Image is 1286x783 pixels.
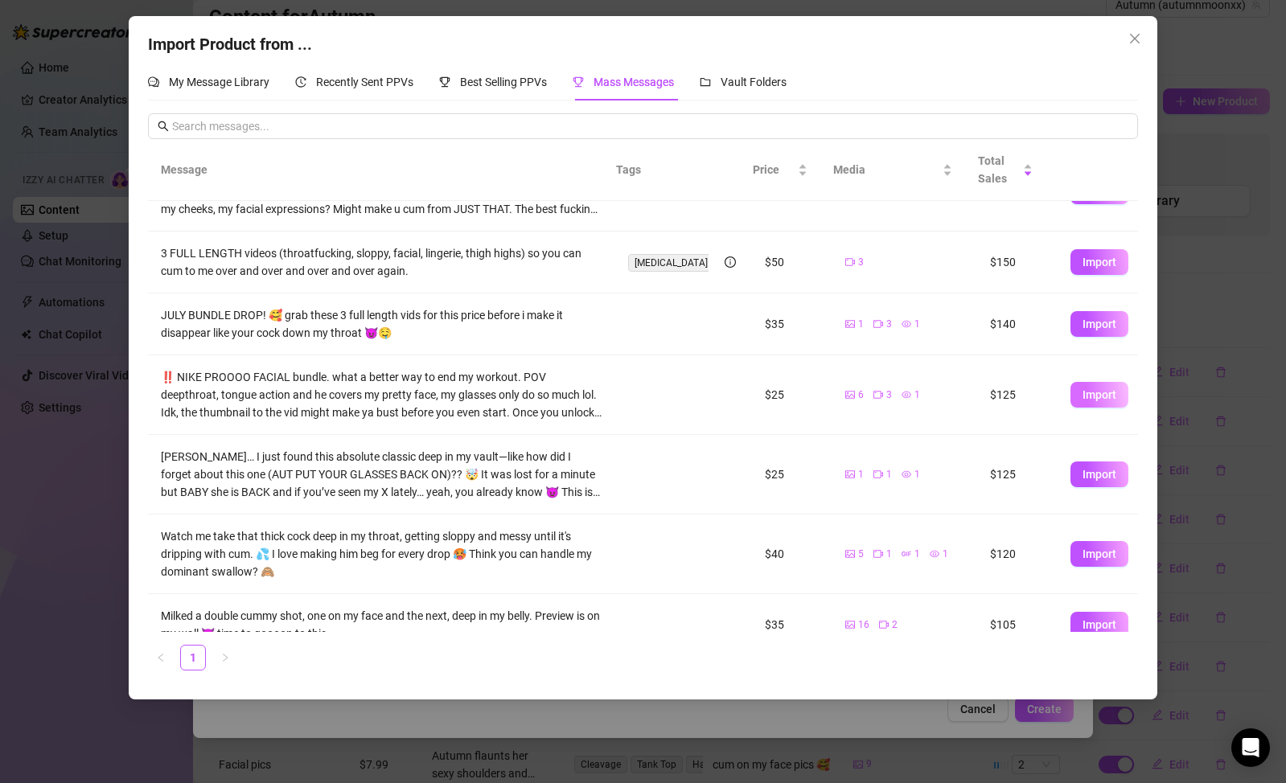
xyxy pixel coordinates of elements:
span: Import [1083,618,1116,631]
td: $125 [977,435,1058,514]
th: Tags [603,139,700,201]
td: $105 [977,594,1058,656]
span: 5 [858,547,864,562]
span: Close [1122,32,1148,45]
span: 1 [914,387,920,403]
div: [PERSON_NAME]… I just found this absolute classic deep in my vault—like how did I forget about th... [161,448,602,501]
span: eye [902,469,911,479]
button: Import [1070,461,1128,487]
span: video-camera [879,620,889,629]
span: [MEDICAL_DATA] [628,254,714,272]
th: Price [740,139,820,201]
td: $120 [977,514,1058,594]
span: 1 [886,547,892,562]
td: $40 [752,514,832,594]
td: $125 [977,355,1058,435]
div: ‼️ NIKE PROOOO FACIAL bundle. what a better way to end my workout. POV deepthroat, tongue action ... [161,368,602,421]
span: 2 [892,617,898,633]
span: Media [833,161,939,178]
td: $150 [977,232,1058,293]
span: close [1128,32,1141,45]
span: 1 [858,317,864,332]
span: Recently Sent PPVs [316,76,413,88]
span: 1 [886,467,892,482]
span: trophy [573,76,584,88]
span: Total Sales [978,152,1020,187]
div: Watch me take that thick cock deep in my throat, getting sloppy and messy until it's dripping wit... [161,527,602,580]
button: Import [1070,612,1128,637]
a: 1 [181,646,205,670]
div: 3 FULL LENGTH videos (throatfucking, sloppy, facial, lingerie, thigh highs) so you can cum to me ... [161,244,602,280]
td: $35 [752,594,832,656]
span: eye [902,319,911,329]
span: picture [845,549,855,559]
td: $25 [752,435,832,514]
span: 3 [886,317,892,332]
span: left [156,653,166,662]
td: $35 [752,293,832,355]
button: Close [1122,26,1148,51]
span: My Message Library [169,76,269,88]
span: eye [930,549,939,559]
span: search [158,121,169,132]
div: Open Intercom Messenger [1231,728,1270,767]
span: Import [1083,318,1116,330]
span: trophy [439,76,450,88]
td: $140 [977,293,1058,355]
span: Vault Folders [721,76,787,88]
th: Message [148,139,603,201]
span: Mass Messages [594,76,674,88]
span: history [295,76,306,88]
span: eye [902,390,911,400]
li: Next Page [212,645,238,670]
span: video-camera [845,257,855,267]
button: Import [1070,382,1128,408]
button: right [212,645,238,670]
div: Milked a double cummy shot, one on my face and the next, deep in my belly. Preview is on my wall ... [161,607,602,642]
span: picture [845,390,855,400]
span: 1 [914,467,920,482]
span: 1 [943,547,948,562]
span: Price [753,161,795,178]
span: 1 [914,547,920,562]
li: Previous Page [148,645,174,670]
span: picture [845,319,855,329]
span: picture [845,620,855,629]
span: video-camera [873,549,883,559]
span: 3 [886,387,892,403]
span: 6 [858,387,864,403]
span: 1 [914,317,920,332]
span: 1 [858,467,864,482]
td: $25 [752,355,832,435]
span: comment [148,76,159,88]
span: video-camera [873,390,883,400]
span: gif [902,549,911,559]
span: right [220,653,230,662]
td: $50 [752,232,832,293]
span: video-camera [873,319,883,329]
span: Import [1083,468,1116,481]
li: 1 [180,645,206,670]
span: Import [1083,256,1116,269]
span: video-camera [873,469,883,479]
div: JULY BUNDLE DROP! 🥰 grab these 3 full length vids for this price before i make it disappear like ... [161,306,602,342]
input: Search messages... [172,117,1128,135]
th: Media [820,139,965,201]
th: Total Sales [965,139,1046,201]
button: Import [1070,249,1128,275]
span: info-circle [725,256,736,268]
span: 16 [858,617,869,633]
button: left [148,645,174,670]
span: Import [1083,547,1116,560]
span: folder [700,76,711,88]
button: Import [1070,311,1128,337]
span: Import Product from ... [148,35,312,54]
span: picture [845,469,855,479]
span: Best Selling PPVs [460,76,547,88]
span: Import [1083,388,1116,401]
span: 3 [858,255,864,270]
button: Import [1070,541,1128,567]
